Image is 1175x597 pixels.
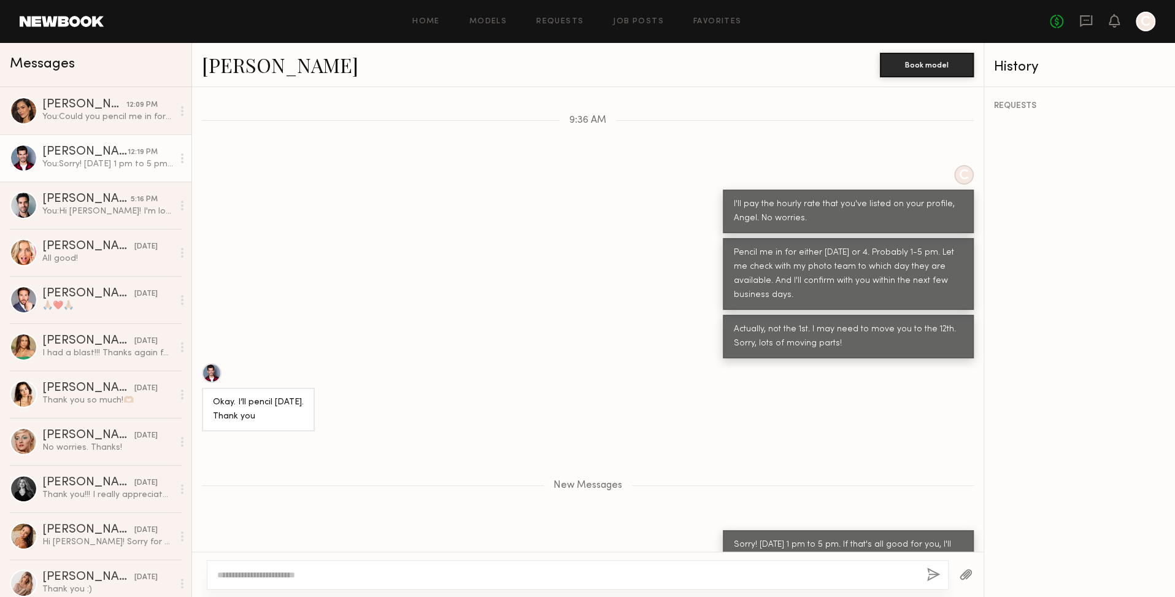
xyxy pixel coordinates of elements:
div: [PERSON_NAME] [42,99,126,111]
span: Messages [10,57,75,71]
div: You: Sorry! [DATE] 1 pm to 5 pm. If that's all good for you, I'll send the booking over [DATE]. [42,158,173,170]
a: Book model [880,59,974,69]
div: [DATE] [134,572,158,584]
div: 🙏🏼❤️🙏🏼 [42,300,173,312]
div: I'll pay the hourly rate that you've listed on your profile, Angel. No worries. [734,198,963,226]
div: [DATE] [134,430,158,442]
div: Pencil me in for either [DATE] or 4. Probably 1-5 pm. Let me check with my photo team to which da... [734,246,963,302]
div: Thank you!!! I really appreciate it and sounds good 💜 talk with you then, have a great spring xoxo [42,489,173,501]
div: History [994,60,1166,74]
div: All good! [42,253,173,264]
div: [PERSON_NAME] [42,382,134,395]
div: Actually, not the 1st. I may need to move you to the 12th. Sorry, lots of moving parts! [734,323,963,351]
a: Job Posts [613,18,664,26]
div: Hi [PERSON_NAME]! Sorry for the delay. I don’t know how I missed your messages. Please let me kno... [42,536,173,548]
div: [DATE] [134,525,158,536]
div: You: Hi [PERSON_NAME]! I'm looking for an ecom [DEMOGRAPHIC_DATA] model. Do you have any examples... [42,206,173,217]
div: [PERSON_NAME] [42,288,134,300]
div: 12:09 PM [126,99,158,111]
a: Requests [536,18,584,26]
div: [DATE] [134,241,158,253]
button: Book model [880,53,974,77]
a: Models [469,18,507,26]
a: C [1136,12,1155,31]
div: [PERSON_NAME] [42,429,134,442]
span: New Messages [553,480,622,491]
div: Sorry! [DATE] 1 pm to 5 pm. If that's all good for you, I'll send the booking over [DATE]. [734,538,963,566]
div: [DATE] [134,383,158,395]
a: [PERSON_NAME] [202,52,358,78]
div: Thank you :) [42,584,173,595]
div: 12:19 PM [128,147,158,158]
a: Home [412,18,440,26]
div: [PERSON_NAME] [42,193,131,206]
div: [DATE] [134,336,158,347]
div: You: Could you pencil me in for [DATE] 9am-2pm? Still waiting for a few details to come through, ... [42,111,173,123]
span: 9:36 AM [569,115,606,126]
div: [DATE] [134,288,158,300]
div: I had a blast!!! Thanks again for everything 🥰 [42,347,173,359]
div: Thank you so much!🫶🏼 [42,395,173,406]
div: [PERSON_NAME] [42,524,134,536]
div: No worries. Thanks! [42,442,173,453]
div: [PERSON_NAME] [42,477,134,489]
div: [PERSON_NAME] [42,241,134,253]
div: [PERSON_NAME] [42,146,128,158]
div: Okay. I’ll pencil [DATE]. Thank you [213,396,304,424]
div: [DATE] [134,477,158,489]
div: 5:16 PM [131,194,158,206]
div: [PERSON_NAME] [42,571,134,584]
div: [PERSON_NAME] [42,335,134,347]
div: REQUESTS [994,102,1166,110]
a: Favorites [693,18,742,26]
